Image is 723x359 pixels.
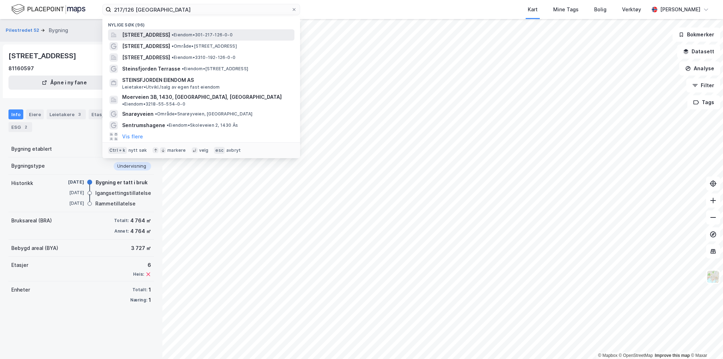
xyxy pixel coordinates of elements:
[95,189,151,197] div: Igangsettingstillatelse
[686,78,720,92] button: Filter
[56,190,84,196] div: [DATE]
[122,53,170,62] span: [STREET_ADDRESS]
[122,101,185,107] span: Eiendom • 3218-55-554-0-0
[226,148,241,153] div: avbryt
[131,244,151,252] div: 3 727 ㎡
[8,76,120,90] button: Åpne i ny fane
[133,271,144,277] div: Heis:
[149,286,151,294] div: 1
[11,162,45,170] div: Bygningstype
[6,27,41,34] button: Pilestredet 52
[114,218,129,223] div: Totalt:
[8,64,34,73] div: 81160597
[49,26,68,35] div: Bygning
[172,43,174,49] span: •
[11,179,33,187] div: Historikk
[172,32,233,38] span: Eiendom • 301-217-126-0-0
[122,132,143,141] button: Vis flere
[11,286,30,294] div: Enheter
[26,109,44,119] div: Eiere
[11,244,58,252] div: Bebygd areal (BYA)
[182,66,184,71] span: •
[155,111,253,117] span: Område • Snarøyveien, [GEOGRAPHIC_DATA]
[122,31,170,39] span: [STREET_ADDRESS]
[167,122,169,128] span: •
[528,5,538,14] div: Kart
[132,287,147,293] div: Totalt:
[214,147,225,154] div: esc
[167,122,238,128] span: Eiendom • Skoleveien 2, 1430 Ås
[11,216,52,225] div: Bruksareal (BRA)
[95,199,136,208] div: Rammetillatelse
[122,65,180,73] span: Steinsfjorden Terrasse
[108,147,127,154] div: Ctrl + k
[56,200,84,207] div: [DATE]
[149,296,151,304] div: 1
[673,28,720,42] button: Bokmerker
[56,179,84,185] div: [DATE]
[172,55,235,60] span: Eiendom • 3310-192-126-0-0
[96,178,148,187] div: Bygning er tatt i bruk
[619,353,653,358] a: OpenStreetMap
[129,148,147,153] div: nytt søk
[622,5,641,14] div: Verktøy
[122,110,154,118] span: Snarøyveien
[598,353,617,358] a: Mapbox
[167,148,186,153] div: markere
[687,95,720,109] button: Tags
[122,76,292,84] span: STEINSFJORDEN EIENDOM AS
[130,297,147,303] div: Næring:
[122,93,282,101] span: Moerveien 3B, 1430, [GEOGRAPHIC_DATA], [GEOGRAPHIC_DATA]
[111,4,291,15] input: Søk på adresse, matrikkel, gårdeiere, leietakere eller personer
[122,42,170,50] span: [STREET_ADDRESS]
[122,101,124,107] span: •
[199,148,209,153] div: velg
[594,5,607,14] div: Bolig
[172,43,237,49] span: Område • [STREET_ADDRESS]
[172,32,174,37] span: •
[655,353,690,358] a: Improve this map
[11,3,85,16] img: logo.f888ab2527a4732fd821a326f86c7f29.svg
[688,325,723,359] iframe: Chat Widget
[677,44,720,59] button: Datasett
[660,5,700,14] div: [PERSON_NAME]
[130,216,151,225] div: 4 764 ㎡
[114,228,129,234] div: Annet:
[172,55,174,60] span: •
[122,121,165,130] span: Sentrumshagene
[91,111,135,118] div: Etasjer og enheter
[182,66,248,72] span: Eiendom • [STREET_ADDRESS]
[155,111,157,116] span: •
[102,17,300,29] div: Nylige søk (96)
[133,261,151,269] div: 6
[22,124,29,131] div: 2
[8,50,78,61] div: [STREET_ADDRESS]
[8,122,32,132] div: ESG
[11,261,28,269] div: Etasjer
[553,5,579,14] div: Mine Tags
[8,109,23,119] div: Info
[47,109,86,119] div: Leietakere
[11,145,52,153] div: Bygning etablert
[130,227,151,235] div: 4 764 ㎡
[679,61,720,76] button: Analyse
[76,111,83,118] div: 3
[122,84,220,90] span: Leietaker • Utvikl./salg av egen fast eiendom
[706,270,720,283] img: Z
